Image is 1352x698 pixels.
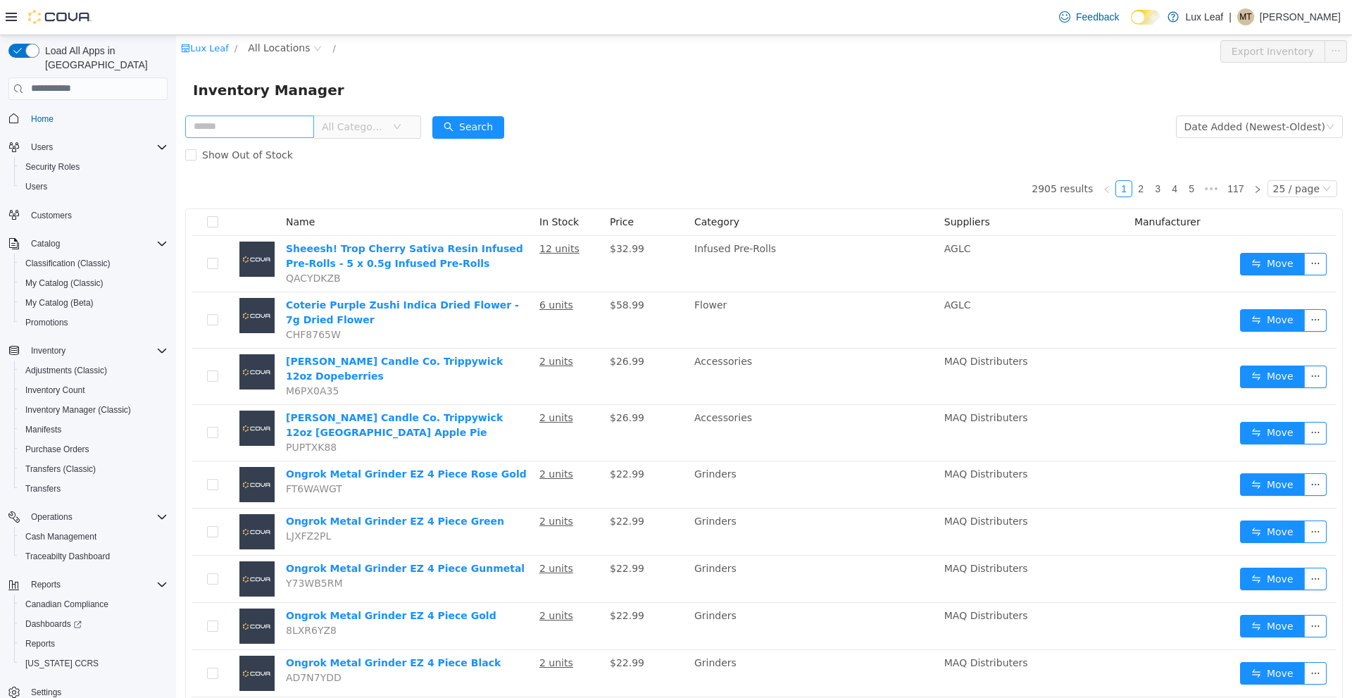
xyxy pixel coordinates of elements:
[20,480,168,497] span: Transfers
[1024,145,1046,162] span: •••
[20,362,113,379] a: Adjustments (Classic)
[1229,8,1232,25] p: |
[991,146,1006,161] a: 4
[25,161,80,173] span: Security Roles
[1131,10,1160,25] input: Dark Mode
[110,377,327,403] a: [PERSON_NAME] Candle Co. Trippywick 12oz [GEOGRAPHIC_DATA] Apple Pie
[110,575,320,586] a: Ongrok Metal Grinder EZ 4 Piece Gold
[1008,146,1023,161] a: 5
[20,480,66,497] a: Transfers
[513,568,763,615] td: Grinders
[63,206,99,242] img: Sheeesh! Trop Cherry Sativa Resin Infused Pre-Rolls - 5 x 0.5g Infused Pre-Rolls placeholder
[434,528,468,539] span: $22.99
[63,319,99,354] img: Beamer Candle Co. Trippywick 12oz Dopeberries placeholder
[31,142,53,153] span: Users
[1237,8,1254,25] div: Marissa Trottier
[25,638,55,649] span: Reports
[434,575,468,586] span: $22.99
[25,235,65,252] button: Catalog
[14,527,173,547] button: Cash Management
[768,575,852,586] span: MAQ Distributers
[25,385,85,396] span: Inventory Count
[25,424,61,435] span: Manifests
[1076,10,1119,24] span: Feedback
[72,5,134,20] span: All Locations
[20,461,101,478] a: Transfers (Classic)
[20,401,137,418] a: Inventory Manager (Classic)
[768,264,795,275] span: AGLC
[14,273,173,293] button: My Catalog (Classic)
[20,548,115,565] a: Traceabilty Dashboard
[25,404,131,416] span: Inventory Manager (Classic)
[1077,150,1086,158] i: icon: right
[31,210,72,221] span: Customers
[14,420,173,440] button: Manifests
[110,495,155,506] span: LJXFZ2PL
[25,365,107,376] span: Adjustments (Classic)
[1046,145,1072,162] li: 117
[20,362,168,379] span: Adjustments (Classic)
[1128,532,1151,555] button: icon: ellipsis
[20,596,168,613] span: Canadian Compliance
[63,432,99,467] img: Ongrok Metal Grinder EZ 4 Piece Rose Gold placeholder
[20,441,95,458] a: Purchase Orders
[14,313,173,332] button: Promotions
[25,509,78,525] button: Operations
[513,615,763,662] td: Grinders
[17,44,177,66] span: Inventory Manager
[1007,145,1024,162] li: 5
[25,278,104,289] span: My Catalog (Classic)
[768,208,795,219] span: AGLC
[20,178,53,195] a: Users
[1148,5,1171,27] button: icon: ellipsis
[63,263,99,298] img: Coterie Purple Zushi Indica Dried Flower - 7g Dried Flower placeholder
[110,542,167,554] span: Y73WB5RM
[20,548,168,565] span: Traceabilty Dashboard
[20,655,168,672] span: Washington CCRS
[363,181,403,192] span: In Stock
[856,145,917,162] li: 2905 results
[513,313,763,370] td: Accessories
[363,377,397,388] u: 2 units
[5,8,53,18] a: icon: shopLux Leaf
[110,294,165,305] span: CHF8765W
[14,459,173,479] button: Transfers (Classic)
[20,421,168,438] span: Manifests
[1150,87,1158,97] i: icon: down
[110,320,327,347] a: [PERSON_NAME] Candle Co. Trippywick 12oz Dopeberries
[3,108,173,129] button: Home
[110,622,325,633] a: Ongrok Metal Grinder EZ 4 Piece Black
[25,297,94,309] span: My Catalog (Beta)
[1008,81,1149,102] div: Date Added (Newest-Oldest)
[1239,8,1251,25] span: MT
[20,178,168,195] span: Users
[14,400,173,420] button: Inventory Manager (Classic)
[20,528,102,545] a: Cash Management
[14,380,173,400] button: Inventory Count
[25,110,168,127] span: Home
[110,208,347,234] a: Sheeesh! Trop Cherry Sativa Resin Infused Pre-Rolls - 5 x 0.5g Infused Pre-Rolls
[25,576,168,593] span: Reports
[14,614,173,634] a: Dashboards
[768,528,852,539] span: MAQ Distributers
[1128,387,1151,409] button: icon: ellipsis
[20,158,85,175] a: Security Roles
[25,206,168,224] span: Customers
[14,361,173,380] button: Adjustments (Classic)
[513,426,763,473] td: Grinders
[39,44,168,72] span: Load All Apps in [GEOGRAPHIC_DATA]
[957,146,972,161] a: 2
[63,573,99,609] img: Ongrok Metal Grinder EZ 4 Piece Gold placeholder
[363,208,403,219] u: 12 units
[31,345,65,356] span: Inventory
[25,658,99,669] span: [US_STATE] CCRS
[20,114,123,125] span: Show Out of Stock
[434,377,468,388] span: $26.99
[768,181,814,192] span: Suppliers
[5,8,14,18] i: icon: shop
[146,85,210,99] span: All Categories
[20,314,74,331] a: Promotions
[363,622,397,633] u: 2 units
[513,257,763,313] td: Flower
